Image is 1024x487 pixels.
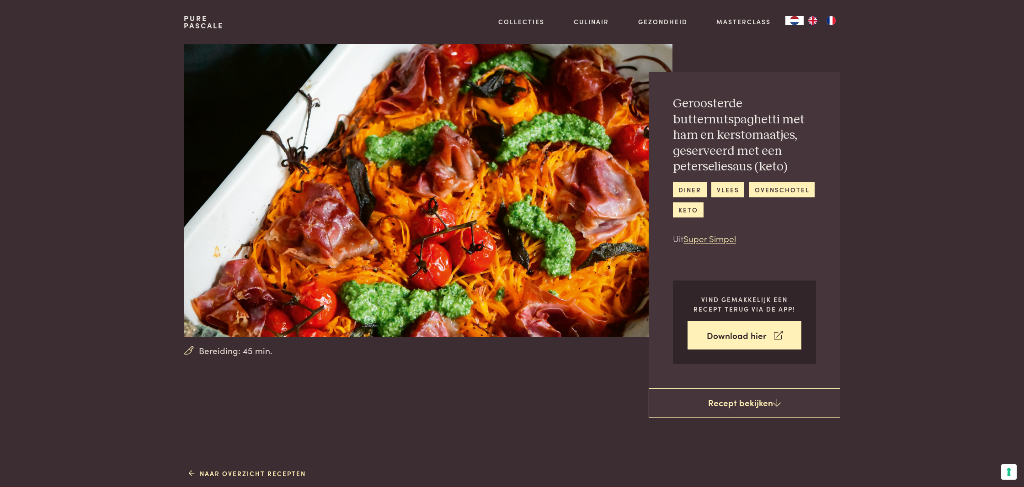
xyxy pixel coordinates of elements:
span: Bereiding: 45 min. [199,344,272,357]
a: Gezondheid [638,17,688,26]
ul: Language list [804,16,840,25]
a: PurePascale [184,15,224,29]
div: Language [785,16,804,25]
a: Masterclass [716,17,771,26]
a: Culinair [574,17,609,26]
a: keto [673,202,703,217]
p: Vind gemakkelijk een recept terug via de app! [688,295,801,313]
a: ovenschotel [749,182,815,197]
a: FR [822,16,840,25]
aside: Language selected: Nederlands [785,16,840,25]
a: diner [673,182,706,197]
button: Uw voorkeuren voor toestemming voor trackingtechnologieën [1001,464,1017,480]
a: Download hier [688,321,801,350]
a: NL [785,16,804,25]
a: Collecties [498,17,544,26]
a: Recept bekijken [649,388,840,418]
h2: Geroosterde butternutspaghetti met ham en kerstomaatjes, geserveerd met een peterseliesaus (keto) [673,96,816,175]
a: vlees [711,182,744,197]
a: Super Simpel [683,232,736,244]
img: Geroosterde butternutspaghetti met ham en kerstomaatjes, geserveerd met een peterseliesaus (keto) [184,44,672,337]
a: Naar overzicht recepten [189,469,306,478]
p: Uit [673,232,816,245]
a: EN [804,16,822,25]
